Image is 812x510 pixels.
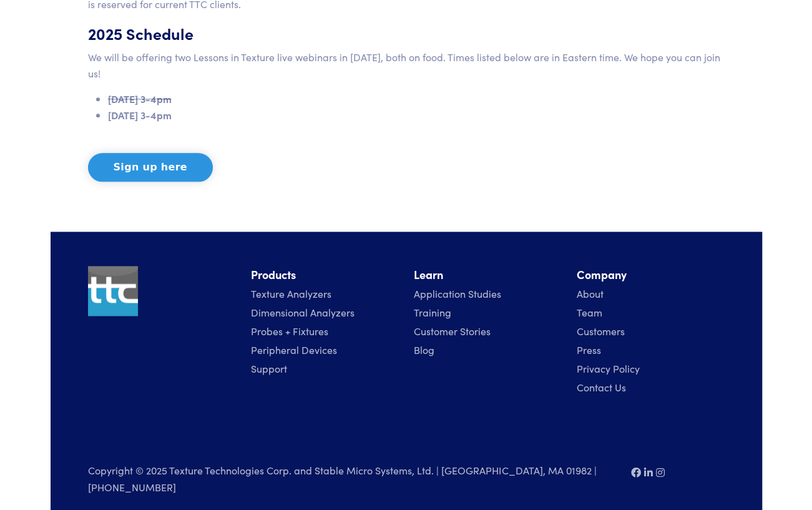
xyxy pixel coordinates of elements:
[414,305,451,319] a: Training
[88,266,138,316] img: ttc_logo_1x1_v1.0.png
[251,287,331,300] a: Texture Analyzers
[251,324,328,338] a: Probes + Fixtures
[414,343,434,356] a: Blog
[88,22,725,44] h5: 2025 Schedule
[577,305,602,319] a: Team
[414,324,491,338] a: Customer Stories
[88,480,176,494] a: [PHONE_NUMBER]
[88,49,725,81] p: We will be offering two Lessons in Texture live webinars in [DATE], both on food. Times listed be...
[251,305,355,319] a: Dimensional Analyzers
[577,324,625,338] a: Customers
[577,266,725,284] li: Company
[251,266,399,284] li: Products
[88,463,616,495] p: Copyright © 2025 Texture Technologies Corp. and Stable Micro Systems, Ltd. | [GEOGRAPHIC_DATA], M...
[251,343,337,356] a: Peripheral Devices
[108,107,725,124] li: [DATE] 3-4pm
[108,91,725,107] li: [DATE] 3-4pm
[414,287,501,300] a: Application Studies
[414,266,562,284] li: Learn
[577,361,640,375] a: Privacy Policy
[577,343,601,356] a: Press
[577,380,626,394] a: Contact Us
[577,287,604,300] a: About
[251,361,287,375] a: Support
[88,153,213,182] button: Sign up here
